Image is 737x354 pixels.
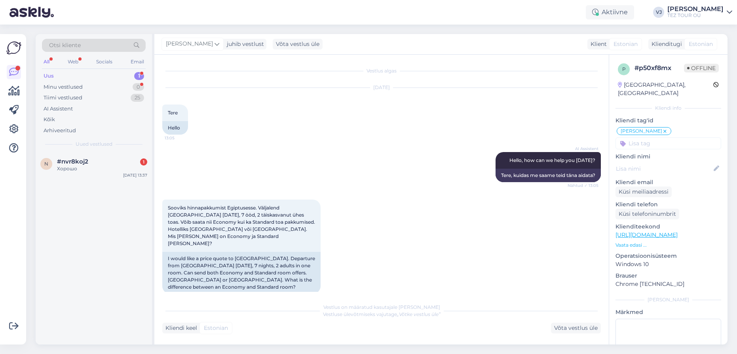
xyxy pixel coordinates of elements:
div: [GEOGRAPHIC_DATA], [GEOGRAPHIC_DATA] [618,81,713,97]
div: [PERSON_NAME] [615,296,721,303]
div: # p50xf8mx [634,63,684,73]
p: Märkmed [615,308,721,316]
span: Estonian [614,40,638,48]
div: Klient [587,40,607,48]
div: [DATE] 13:37 [123,172,147,178]
span: Offline [684,64,719,72]
div: 0 [133,83,144,91]
span: Uued vestlused [76,141,112,148]
div: Võta vestlus üle [273,39,323,49]
p: Chrome [TECHNICAL_ID] [615,280,721,288]
p: Windows 10 [615,260,721,268]
div: VJ [653,7,664,18]
div: Kliendi info [615,105,721,112]
div: [PERSON_NAME] [667,6,724,12]
div: Socials [95,57,114,67]
span: Hello, how can we help you [DATE]? [509,157,595,163]
p: Vaata edasi ... [615,242,721,249]
div: Aktiivne [586,5,634,19]
div: Klienditugi [648,40,682,48]
div: Küsi telefoninumbrit [615,209,679,219]
a: [URL][DOMAIN_NAME] [615,231,678,238]
div: 1 [140,158,147,166]
span: Sooviks hinnapakkumist Egiptusesse. Väljalend [GEOGRAPHIC_DATA] [DATE], 7 ööd, 2 täiskasvanut ühe... [168,205,316,246]
span: Tere [168,110,178,116]
span: Estonian [204,324,228,332]
div: Хорошо [57,165,147,172]
span: AI Assistent [569,146,598,152]
p: Kliendi email [615,178,721,187]
span: #nvr8koj2 [57,158,88,165]
div: Vestlus algas [162,67,601,74]
div: Tere, kuidas me saame teid täna aidata? [496,169,601,182]
div: Web [66,57,80,67]
div: Kõik [44,116,55,124]
div: Tiimi vestlused [44,94,82,102]
div: Küsi meiliaadressi [615,187,672,197]
div: Minu vestlused [44,83,83,91]
div: 1 [134,72,144,80]
div: Hello [162,121,188,135]
img: Askly Logo [6,40,21,55]
div: AI Assistent [44,105,73,113]
span: Vestlus on määratud kasutajale [PERSON_NAME] [323,304,440,310]
div: Uus [44,72,54,80]
p: Brauser [615,272,721,280]
p: Operatsioonisüsteem [615,252,721,260]
div: Kliendi keel [162,324,197,332]
i: „Võtke vestlus üle” [397,311,441,317]
span: 13:05 [165,135,194,141]
p: Klienditeekond [615,223,721,231]
span: Estonian [689,40,713,48]
div: Email [129,57,146,67]
div: [DATE] [162,84,601,91]
span: [PERSON_NAME] [166,40,213,48]
div: 25 [131,94,144,102]
span: Otsi kliente [49,41,81,49]
a: [PERSON_NAME]TEZ TOUR OÜ [667,6,732,19]
div: All [42,57,51,67]
p: Kliendi tag'id [615,116,721,125]
span: [PERSON_NAME] [621,129,662,133]
p: Kliendi nimi [615,152,721,161]
span: Nähtud ✓ 13:05 [568,183,598,188]
span: Vestluse ülevõtmiseks vajutage [323,311,441,317]
input: Lisa nimi [616,164,712,173]
div: I would like a price quote to [GEOGRAPHIC_DATA]. Departure from [GEOGRAPHIC_DATA] [DATE], 7 night... [162,252,321,294]
div: juhib vestlust [224,40,264,48]
div: TEZ TOUR OÜ [667,12,724,19]
p: Kliendi telefon [615,200,721,209]
div: Võta vestlus üle [551,323,601,333]
div: Arhiveeritud [44,127,76,135]
input: Lisa tag [615,137,721,149]
span: p [622,66,626,72]
span: n [44,161,48,167]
